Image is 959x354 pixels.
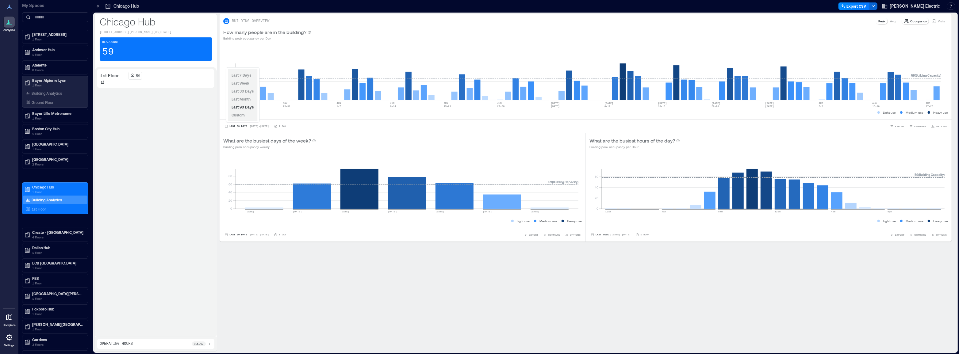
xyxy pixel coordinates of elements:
p: Building Analytics [32,197,62,202]
p: Chicago Hub [32,185,84,189]
tspan: 40 [228,190,232,194]
p: 1 Day [279,233,286,237]
text: AUG [872,102,877,105]
span: OPTIONS [570,233,581,237]
p: Light use [517,219,530,223]
p: How many people are in the building? [223,29,306,36]
text: 22-28 [497,105,505,108]
p: [GEOGRAPHIC_DATA][PERSON_NAME] [32,291,84,296]
p: 1 Floor [32,189,84,194]
p: 1 Floor [32,327,84,332]
text: [DATE] [388,210,397,213]
span: Last 90 Days [232,105,254,109]
p: Medium use [906,110,923,115]
text: 1-7 [336,105,341,108]
p: Medium use [906,219,923,223]
p: 3 Floors [32,342,84,347]
text: 3-9 [819,105,823,108]
tspan: 20 [228,199,232,202]
button: Last 7 Days [230,71,252,79]
span: COMPARE [914,124,926,128]
p: [GEOGRAPHIC_DATA] [32,142,84,147]
p: Andover Hub [32,47,84,52]
button: COMPARE [908,232,927,238]
p: 1 Floor [32,281,84,286]
button: OPTIONS [930,232,948,238]
p: 1 Floor [32,83,84,88]
text: JUN [390,102,395,105]
span: COMPARE [914,233,926,237]
p: 1st Floor [100,72,119,79]
text: 8-14 [390,105,396,108]
text: 8pm [888,210,892,213]
p: Building Analytics [32,91,62,96]
text: [DATE] [712,102,720,105]
text: AUG [819,102,823,105]
p: 1 Floor [32,250,84,255]
button: COMPARE [542,232,561,238]
p: Building peak occupancy weekly [223,144,316,149]
p: Operating Hours [100,341,133,346]
button: OPTIONS [564,232,582,238]
text: 8am [718,210,723,213]
span: Last Month [232,97,251,101]
a: Analytics [2,15,17,34]
button: Last Week |[DATE]-[DATE] [589,232,632,238]
span: OPTIONS [936,233,947,237]
p: 1 Floor [32,131,84,136]
text: [DATE] [435,210,444,213]
p: Create - [GEOGRAPHIC_DATA] [32,230,84,235]
p: Foxboro Hub [32,306,84,311]
text: 10-16 [872,105,880,108]
p: Boston City Hub [32,126,84,131]
p: 6 Floors [32,67,84,72]
p: Heavy use [933,110,948,115]
p: 59 [102,46,114,58]
a: Floorplans [1,310,17,329]
button: Custom [230,111,246,119]
button: [PERSON_NAME] Electric [880,1,942,11]
p: What are the busiest hours of the day? [589,137,675,144]
p: Chicago Hub [113,3,139,9]
span: Last Week [232,81,249,85]
button: Last 90 Days [230,103,255,111]
tspan: 60 [595,175,598,178]
p: Peak [878,19,885,24]
button: Last 90 Days |[DATE]-[DATE] [223,232,270,238]
p: 1st Floor [32,207,46,211]
p: Avg [890,19,896,24]
p: 1 Floor [32,116,84,121]
p: Light use [883,219,896,223]
text: 20-26 [712,105,719,108]
p: [GEOGRAPHIC_DATA] [32,157,84,162]
button: Last 30 Days [230,87,255,95]
button: Export CSV [838,2,870,10]
p: Bayer Lille Metronome [32,111,84,116]
text: [DATE] [293,210,302,213]
p: Headcount [102,40,119,45]
p: [STREET_ADDRESS] [32,32,84,37]
button: Last 90 Days |[DATE]-[DATE] [223,123,270,129]
p: Heavy use [567,219,582,223]
button: EXPORT [889,123,906,129]
text: [DATE] [765,105,774,108]
span: EXPORT [529,233,538,237]
p: Dallas Hub [32,245,84,250]
text: MAY [283,102,288,105]
tspan: 60 [228,182,232,186]
p: Floorplans [3,323,16,327]
span: EXPORT [895,124,904,128]
span: Custom [232,113,245,117]
p: 2 Floors [32,162,84,167]
tspan: 80 [228,174,232,178]
text: [DATE] [551,102,560,105]
p: ECB [GEOGRAPHIC_DATA] [32,261,84,265]
p: 1 Day [279,124,286,128]
p: Visits [938,19,945,24]
button: Last Month [230,95,252,103]
p: Light use [883,110,896,115]
p: 1 Floor [32,37,84,42]
button: EXPORT [889,232,906,238]
text: 15-21 [444,105,451,108]
p: Ground Floor [32,100,53,105]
